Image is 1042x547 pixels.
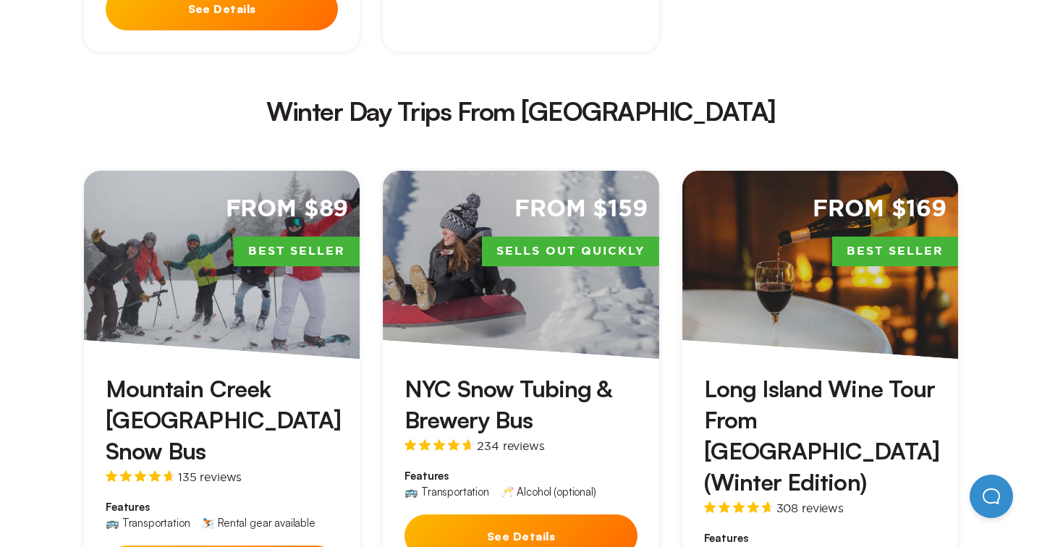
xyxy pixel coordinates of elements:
div: ⛷️ Rental gear available [201,517,315,528]
span: From $169 [813,194,946,225]
span: Best Seller [832,237,958,267]
span: Features [404,469,637,483]
span: 135 reviews [178,471,242,483]
span: 308 reviews [776,502,844,514]
span: From $89 [226,194,349,225]
span: Sells Out Quickly [482,237,659,267]
div: 🚌 Transportation [106,517,190,528]
h3: NYC Snow Tubing & Brewery Bus [404,373,637,436]
span: Best Seller [234,237,360,267]
span: 234 reviews [477,440,544,451]
span: Features [704,531,936,546]
h3: Long Island Wine Tour From [GEOGRAPHIC_DATA] (Winter Edition) [704,373,936,499]
h2: Winter Day Trips From [GEOGRAPHIC_DATA] [96,98,946,124]
h3: Mountain Creek [GEOGRAPHIC_DATA] Snow Bus [106,373,338,467]
div: 🥂 Alcohol (optional) [501,486,596,497]
div: 🚌 Transportation [404,486,488,497]
span: From $159 [514,194,648,225]
iframe: Help Scout Beacon - Open [970,475,1013,518]
span: Features [106,500,338,514]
